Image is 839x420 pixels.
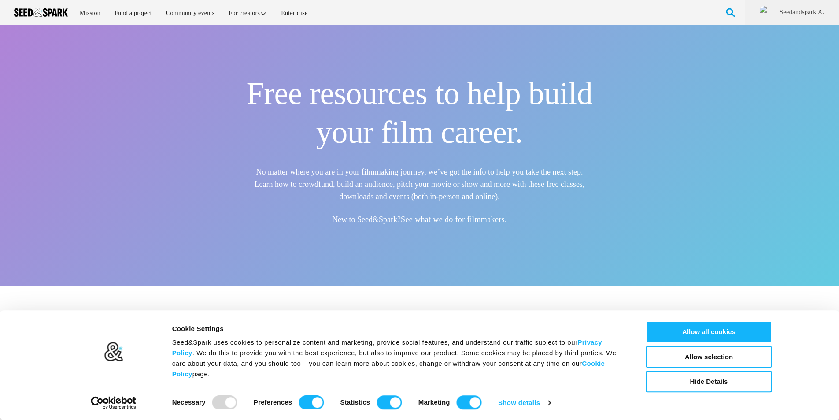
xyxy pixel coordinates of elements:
a: Mission [74,4,107,22]
strong: Statistics [340,398,370,406]
button: Allow selection [646,346,772,368]
a: Usercentrics Cookiebot - opens in a new window [75,396,152,409]
a: See what we do for filmmakers. [401,215,507,224]
div: Cookie Settings [172,323,626,334]
a: Show details [498,396,551,409]
strong: Necessary [172,398,206,406]
h5: New to Seed&Spark? [246,213,592,226]
a: Seedandspark A. [779,8,825,17]
strong: Preferences [254,398,292,406]
a: Community events [160,4,221,22]
h1: Free resources to help build your film career. [246,74,592,152]
a: Fund a project [108,4,158,22]
button: Allow all cookies [646,321,772,342]
a: For creators [223,4,274,22]
img: Seed amp; Spark [14,8,68,17]
button: Hide Details [646,371,772,392]
div: Seed&Spark uses cookies to personalize content and marketing, provide social features, and unders... [172,337,626,379]
strong: Marketing [418,398,450,406]
img: ACg8ocKY2-KybzAS4NdZ7Y7tPVUp2TcwlDXg3vR_dEdPs4Gco8coVw=s96-c [759,5,774,20]
img: logo [103,342,123,362]
a: Enterprise [275,4,314,22]
h5: No matter where you are in your filmmaking journey, we’ve got the info to help you take the next ... [246,166,592,203]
